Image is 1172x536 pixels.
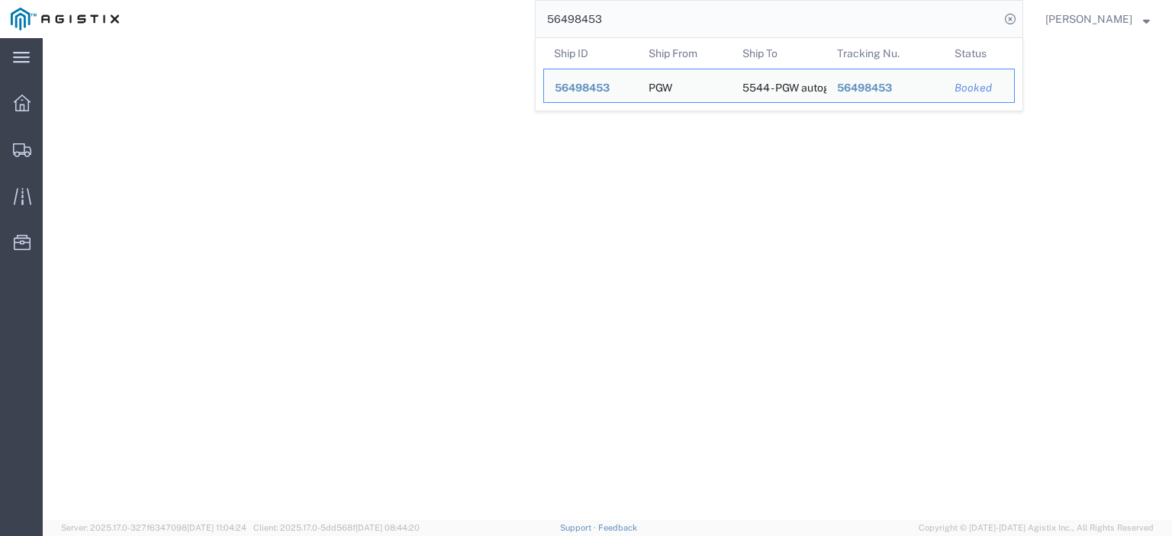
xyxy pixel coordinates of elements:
[1045,11,1132,27] span: Jesse Jordan
[1045,10,1151,28] button: [PERSON_NAME]
[61,523,246,532] span: Server: 2025.17.0-327f6347098
[253,523,420,532] span: Client: 2025.17.0-5dd568f
[826,38,945,69] th: Tracking Nu.
[598,523,637,532] a: Feedback
[356,523,420,532] span: [DATE] 08:44:20
[543,38,638,69] th: Ship ID
[955,80,1003,96] div: Booked
[742,69,816,102] div: 5544 - PGW autoglass - Fort Lauderdale
[837,82,892,94] span: 56498453
[649,69,672,102] div: PGW
[555,82,610,94] span: 56498453
[43,38,1172,520] iframe: FS Legacy Container
[919,522,1154,534] span: Copyright © [DATE]-[DATE] Agistix Inc., All Rights Reserved
[187,523,246,532] span: [DATE] 11:04:24
[536,1,1000,37] input: Search for shipment number, reference number
[638,38,732,69] th: Ship From
[543,38,1022,111] table: Search Results
[560,523,598,532] a: Support
[732,38,826,69] th: Ship To
[837,80,934,96] div: 56498453
[11,8,119,30] img: logo
[555,80,627,96] div: 56498453
[944,38,1015,69] th: Status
